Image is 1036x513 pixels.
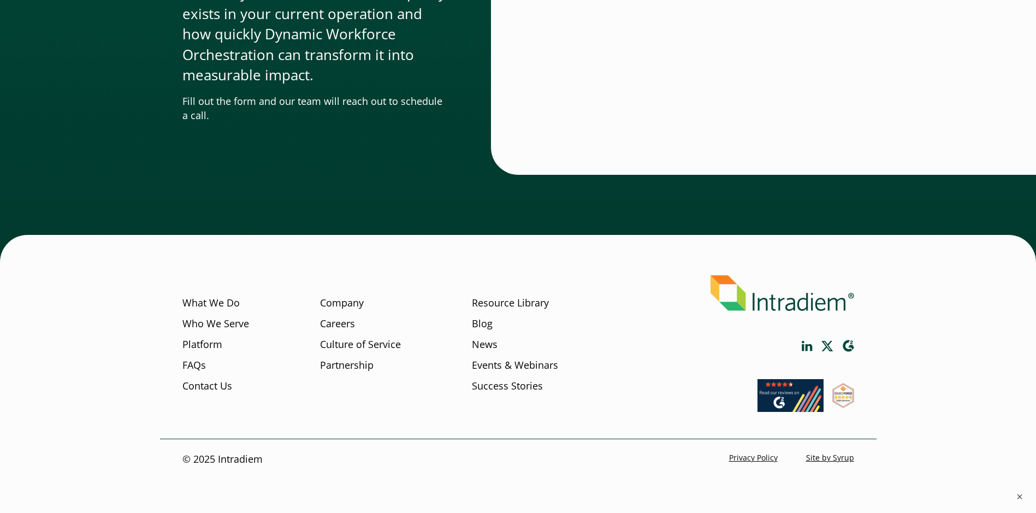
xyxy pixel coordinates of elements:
[182,296,240,310] a: What We Do
[182,95,447,123] p: Fill out the form and our team will reach out to schedule a call.
[832,398,854,411] a: Link opens in a new window
[472,296,549,310] a: Resource Library
[182,338,222,352] a: Platform
[472,317,493,331] a: Blog
[472,338,498,352] a: News
[757,402,824,415] a: Link opens in a new window
[832,383,854,408] img: SourceForge User Reviews
[182,379,232,393] a: Contact Us
[320,317,355,331] a: Careers
[1014,491,1025,502] button: ×
[472,358,558,373] a: Events & Webinars
[806,453,854,463] a: Site by Syrup
[472,379,543,393] a: Success Stories
[182,358,206,373] a: FAQs
[757,379,824,412] img: Read our reviews on G2
[729,453,778,463] a: Privacy Policy
[320,338,401,352] a: Culture of Service
[182,453,263,467] p: © 2025 Intradiem
[320,296,364,310] a: Company
[711,275,854,311] img: Intradiem
[821,341,833,351] a: Link opens in a new window
[320,358,374,373] a: Partnership
[802,341,813,351] a: Link opens in a new window
[182,317,249,331] a: Who We Serve
[842,340,854,352] a: Link opens in a new window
